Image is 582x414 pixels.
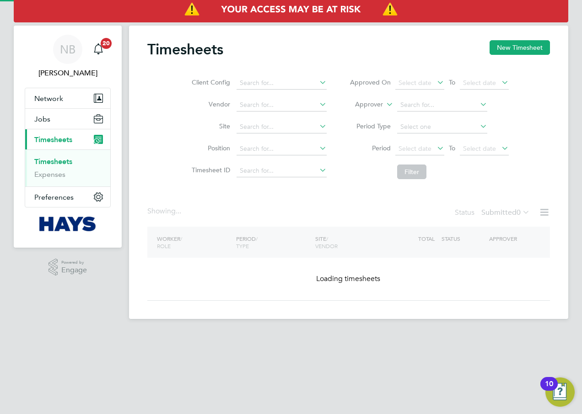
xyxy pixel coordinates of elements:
[14,26,122,248] nav: Main navigation
[397,165,426,179] button: Filter
[463,79,496,87] span: Select date
[342,100,383,109] label: Approver
[25,88,110,108] button: Network
[397,99,487,111] input: Search for...
[34,115,50,123] span: Jobs
[25,187,110,207] button: Preferences
[34,135,72,144] span: Timesheets
[189,122,230,130] label: Site
[147,207,183,216] div: Showing
[350,122,391,130] label: Period Type
[455,207,532,219] div: Status
[48,259,87,276] a: Powered byEngage
[25,217,111,231] a: Go to home page
[189,100,230,108] label: Vendor
[34,193,74,202] span: Preferences
[481,208,530,217] label: Submitted
[545,384,553,396] div: 10
[397,121,487,133] input: Select one
[61,266,87,274] span: Engage
[350,78,391,86] label: Approved On
[25,129,110,149] button: Timesheets
[189,144,230,152] label: Position
[25,109,110,129] button: Jobs
[60,43,75,55] span: NB
[39,217,97,231] img: hays-logo-retina.png
[237,143,327,155] input: Search for...
[237,165,327,177] input: Search for...
[101,38,112,49] span: 20
[517,208,521,217] span: 0
[350,144,391,152] label: Period
[237,99,327,111] input: Search for...
[34,170,65,179] a: Expenses
[463,144,496,153] span: Select date
[237,77,327,90] input: Search for...
[399,144,431,153] span: Select date
[25,149,110,186] div: Timesheets
[25,35,111,79] a: NB[PERSON_NAME]
[61,259,87,266] span: Powered by
[446,76,458,88] span: To
[490,40,550,55] button: New Timesheet
[34,94,63,103] span: Network
[446,142,458,154] span: To
[189,78,230,86] label: Client Config
[237,121,327,133] input: Search for...
[89,35,108,64] a: 20
[34,157,72,166] a: Timesheets
[545,377,575,407] button: Open Resource Center, 10 new notifications
[176,207,181,216] span: ...
[25,68,111,79] span: Naraiyan Bhardwaj
[147,40,223,58] h2: Timesheets
[399,79,431,87] span: Select date
[189,166,230,174] label: Timesheet ID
